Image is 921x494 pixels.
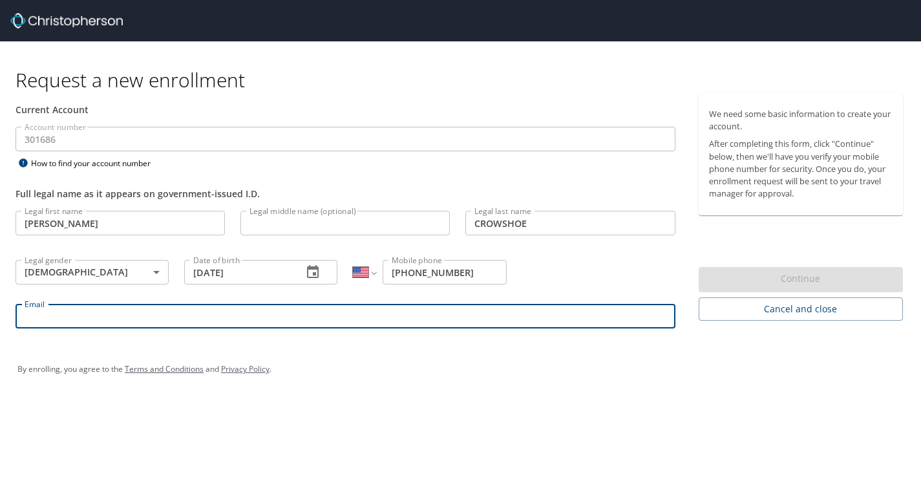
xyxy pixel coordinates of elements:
[709,108,893,133] p: We need some basic information to create your account.
[16,155,177,171] div: How to find your account number
[17,353,904,385] div: By enrolling, you agree to the and .
[16,187,675,200] div: Full legal name as it appears on government-issued I.D.
[709,301,893,317] span: Cancel and close
[221,363,270,374] a: Privacy Policy
[709,138,893,200] p: After completing this form, click "Continue" below, then we'll have you verify your mobile phone ...
[383,260,506,285] input: Enter phone number
[16,103,675,116] div: Current Account
[125,363,204,374] a: Terms and Conditions
[184,260,292,285] input: MM/DD/YYYY
[10,13,123,28] img: cbt logo
[16,260,169,285] div: [DEMOGRAPHIC_DATA]
[699,297,903,321] button: Cancel and close
[16,67,913,92] h1: Request a new enrollment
